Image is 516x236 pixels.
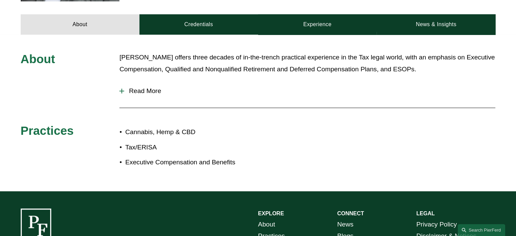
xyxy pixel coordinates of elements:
[21,52,55,66] span: About
[21,14,139,35] a: About
[124,87,495,95] span: Read More
[337,211,364,216] strong: CONNECT
[125,126,258,138] p: Cannabis, Hemp & CBD
[258,211,284,216] strong: EXPLORE
[337,219,353,231] a: News
[416,219,457,231] a: Privacy Policy
[258,14,377,35] a: Experience
[125,157,258,168] p: Executive Compensation and Benefits
[21,124,74,137] span: Practices
[125,142,258,153] p: Tax/ERISA
[119,52,495,75] p: [PERSON_NAME] offers three decades of in-the-trench practical experience in the Tax legal world, ...
[377,14,495,35] a: News & Insights
[416,211,435,216] strong: LEGAL
[119,82,495,100] button: Read More
[458,224,505,236] a: Search this site
[139,14,258,35] a: Credentials
[258,219,275,231] a: About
